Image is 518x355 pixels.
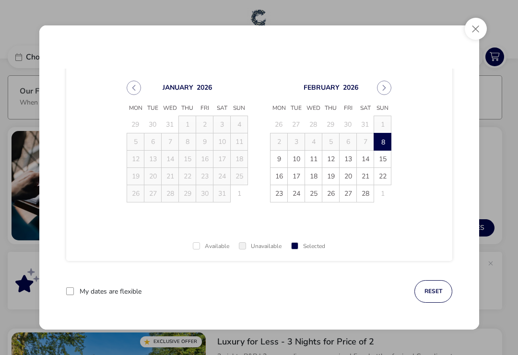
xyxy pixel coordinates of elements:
[162,116,179,133] td: 31
[374,168,391,185] span: 22
[179,151,196,168] td: 15
[162,168,179,185] td: 21
[374,151,391,167] span: 15
[343,83,358,92] button: Choose Year
[465,18,487,40] button: Close
[213,168,231,185] td: 24
[288,101,305,116] span: Tue
[231,151,248,168] td: 18
[288,185,305,202] td: 24
[374,101,391,116] span: Sun
[196,185,213,202] td: 30
[271,133,288,151] td: 2
[288,133,305,151] td: 3
[179,133,196,151] td: 8
[322,116,340,133] td: 29
[144,185,162,202] td: 27
[374,116,391,133] td: 1
[271,185,288,202] td: 23
[127,133,144,151] td: 5
[305,151,322,167] span: 11
[414,280,452,303] button: reset
[179,168,196,185] td: 22
[127,185,144,202] td: 26
[213,151,231,168] td: 17
[162,133,179,151] td: 7
[213,133,231,151] td: 10
[144,168,162,185] td: 20
[357,151,374,168] td: 14
[357,101,374,116] span: Sat
[340,168,357,185] td: 20
[162,101,179,116] span: Wed
[322,168,340,185] td: 19
[288,168,305,185] td: 17
[127,151,144,168] td: 12
[213,101,231,116] span: Sat
[179,101,196,116] span: Thu
[304,83,340,92] button: Choose Month
[231,133,248,151] td: 11
[357,185,374,202] td: 28
[179,185,196,202] td: 29
[340,116,357,133] td: 30
[288,151,305,167] span: 10
[374,168,391,185] td: 22
[377,81,391,95] button: Next Month
[357,168,374,185] td: 21
[271,101,288,116] span: Mon
[340,151,357,168] td: 13
[162,185,179,202] td: 28
[322,185,339,202] span: 26
[305,168,322,185] td: 18
[305,185,322,202] td: 25
[271,151,288,168] td: 9
[196,101,213,116] span: Fri
[162,151,179,168] td: 14
[196,151,213,168] td: 16
[127,81,141,95] button: Previous Month
[80,288,141,295] label: My dates are flexible
[196,168,213,185] td: 23
[305,116,322,133] td: 28
[322,133,340,151] td: 5
[144,133,162,151] td: 6
[144,116,162,133] td: 30
[271,116,288,133] td: 26
[374,185,391,202] td: 1
[271,151,287,167] span: 9
[271,168,288,185] td: 16
[231,101,248,116] span: Sun
[357,151,374,167] span: 14
[340,151,356,167] span: 13
[322,151,339,167] span: 12
[144,151,162,168] td: 13
[271,168,287,185] span: 16
[375,134,391,151] span: 8
[357,116,374,133] td: 31
[305,133,322,151] td: 4
[322,168,339,185] span: 19
[288,151,305,168] td: 10
[231,185,248,202] td: 1
[127,101,144,116] span: Mon
[291,243,325,249] div: Selected
[231,116,248,133] td: 4
[271,185,287,202] span: 23
[127,168,144,185] td: 19
[374,133,391,151] td: 8
[197,83,212,92] button: Choose Year
[196,133,213,151] td: 9
[322,101,340,116] span: Thu
[322,185,340,202] td: 26
[118,69,400,214] div: Choose Date
[340,185,356,202] span: 27
[213,116,231,133] td: 3
[231,168,248,185] td: 25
